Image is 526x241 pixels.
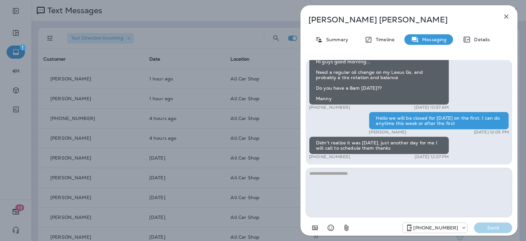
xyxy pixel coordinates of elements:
[372,37,394,42] p: Timeline
[308,221,322,234] button: Add in a premade template
[323,37,348,42] p: Summary
[309,136,449,154] div: Didn't realize it was [DATE], just another day for me I will call to schedule them thanks
[419,37,446,42] p: Messaging
[309,105,350,110] p: [PHONE_NUMBER]
[471,37,490,42] p: Details
[413,225,458,230] p: [PHONE_NUMBER]
[415,154,449,160] p: [DATE] 12:07 PM
[309,55,449,105] div: Hi guys good morning... Need a regular oil change on my Lexus Gx, and probably a tire rotation an...
[324,221,337,234] button: Select an emoji
[369,130,406,135] p: [PERSON_NAME]
[309,154,350,160] p: [PHONE_NUMBER]
[403,224,467,232] div: +1 (689) 265-4479
[414,105,449,110] p: [DATE] 10:57 AM
[474,130,509,135] p: [DATE] 12:05 PM
[369,112,509,130] div: Hello we will be closed for [DATE] on the first. I can do anytime this week or after the first
[308,15,488,24] p: [PERSON_NAME] [PERSON_NAME]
